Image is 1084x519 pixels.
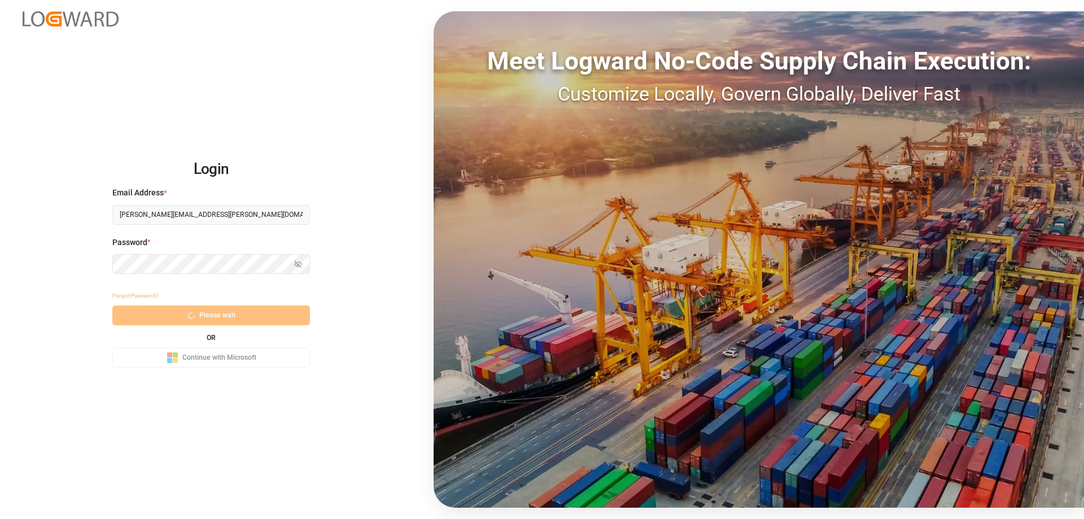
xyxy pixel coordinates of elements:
small: OR [207,334,216,341]
div: Meet Logward No-Code Supply Chain Execution: [434,42,1084,80]
h2: Login [112,151,310,187]
img: Logward_new_orange.png [23,11,119,27]
span: Password [112,237,147,248]
span: Email Address [112,187,164,199]
input: Enter your email [112,205,310,225]
div: Customize Locally, Govern Globally, Deliver Fast [434,80,1084,108]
